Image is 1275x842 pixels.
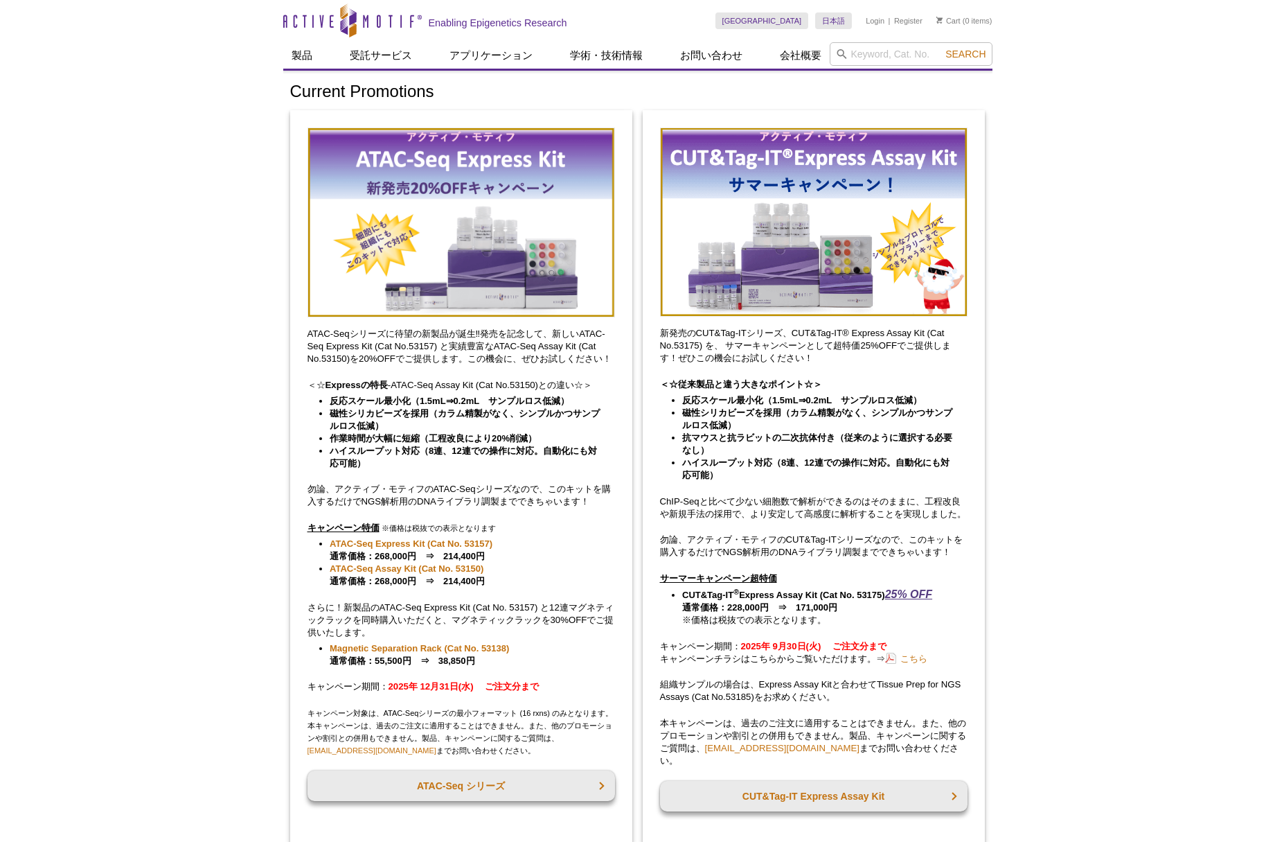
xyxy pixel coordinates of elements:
[682,395,922,405] strong: 反応スケール最小化（1.5mL⇒0.2mL サンプルロス低減）
[326,380,388,390] strong: Expressの特長
[660,717,968,767] p: 本キャンペーンは、過去のご注文に適用することはできません。また、他のプロモーションや割引との併用もできません。製品、キャンペーンに関するご質問は、 までお問い合わせください。
[341,42,420,69] a: 受託サービス
[330,396,569,406] strong: 反応スケール最小化（1.5mL⇒0.2mL サンプルロス低減）
[283,42,321,69] a: 製品
[682,590,932,613] strong: CUT&Tag-IT Express Assay Kit (Cat No. 53175) 通常価格：228,000円 ⇒ 171,000円
[307,523,380,533] u: キャンペーン特価
[660,781,968,812] a: CUT&Tag-IT Express Assay Kit
[307,771,615,801] a: ATAC-Seq シリーズ
[660,573,777,584] u: サーマーキャンペーン超特価
[672,42,751,69] a: お問い合わせ
[772,42,830,69] a: 会社概要
[441,42,541,69] a: アプリケーション
[307,746,436,755] a: [EMAIL_ADDRESS][DOMAIN_NAME]
[382,524,496,532] span: ※価格は税抜での表示となります
[290,82,986,103] h1: Current Promotions
[330,643,509,666] strong: 通常価格：55,500円 ⇒ 38,850円
[330,642,509,655] a: Magnetic Separation Rack (Cat No. 53138)
[307,328,615,365] p: ATAC-Seqシリーズに待望の新製品が誕生‼発売を記念して、新しいATAC-Seq Express Kit (Cat No.53157) と実績豊富なATAC-Seq Assay Kit (C...
[936,16,961,26] a: Cart
[307,709,613,755] span: キャンペーン対象は、ATAC-Seqシリーズの最小フォーマット (16 rxns) のみとなります。 本キャンペーンは、過去のご注文に適用することはできません。また、他のプロモーションや割引との...
[945,49,986,60] span: Search
[682,457,949,480] strong: ハイスループット対応（8連、12連での操作に対応。自動化にも対応可能）
[830,42,992,66] input: Keyword, Cat. No.
[894,16,922,26] a: Register
[307,483,615,508] p: 勿論、アクティブ・モティフのATAC-Seqシリーズなので、このキットを購入するだけでNGS解析用のDNAライブラリ調製までできちゃいます！
[936,12,992,29] li: (0 items)
[660,640,968,665] p: キャンペーン期間： キャンペーンチラシはこちらからご覧いただけます。⇒
[330,446,597,468] strong: ハイスループット対応（8連、12連での操作に対応。自動化にも対応可能）
[330,538,492,561] strong: 通常価格：268,000円 ⇒ 214,400円
[307,379,615,392] p: ＜☆ -ATAC-Seq Assay Kit (Cat No.53150)との違い☆＞
[660,327,968,365] p: 新発売のCUT&Tag-ITシリーズ、CUT&Tag-IT® Express Assay Kit (Cat No.53175) を、 サマーキャンペーンとして超特価25%OFFでご提供します！ぜ...
[660,379,822,389] strong: ＜☆従来製品と違う大きなポイント☆＞
[889,12,891,29] li: |
[885,588,932,600] em: 25% OFF
[307,602,615,639] p: さらに！新製品のATAC-Seq Express Kit (Cat No. 53157) と12連マグネティックラックを同時購入いただくと、マグネティックラックを30%OFFでご提供いたします。
[330,433,537,444] strong: 作業時間が大幅に短縮（工程改良により20%削減）
[733,588,739,596] sup: ®
[815,12,852,29] a: 日本語
[562,42,651,69] a: 学術・技術情報
[941,48,990,60] button: Search
[660,678,968,703] p: 組織サンプルの場合は、Express Assay Kitと合わせてTissue Prep for NGS Assays (Cat No.53185)をお求めください。
[307,128,615,317] img: Save on ATAC-Seq Kits
[682,432,952,455] strong: 抗マウスと抗ラビットの二次抗体付き（従来のように選択する必要なし）
[866,16,884,26] a: Login
[389,681,540,692] strong: 2025年 12月31日(水) ご注文分まで
[330,408,600,431] strong: 磁性シリカビーズを採用（カラム精製がなく、シンプルかつサンプルロス低減）
[715,12,809,29] a: [GEOGRAPHIC_DATA]
[429,17,567,29] h2: Enabling Epigenetics Research
[307,681,615,693] p: キャンペーン期間：
[660,534,968,559] p: 勿論、アクティブ・モティフのCUT&Tag-ITシリーズなので、このキットを購入するだけでNGS解析用のDNAライブラリ調製までできちゃいます！
[741,641,886,651] strong: 2025年 9月30日(火) ご注文分まで
[682,588,954,626] li: ※価格は税抜での表示となります。
[330,563,483,575] a: ATAC-Seq Assay Kit (Cat No. 53150)
[330,563,485,586] strong: 通常価格：268,000円 ⇒ 214,400円
[660,128,968,317] img: Save on CUT&Tag-IT Express
[682,407,952,430] strong: 磁性シリカビーズを採用（カラム精製がなく、シンプルかつサンプルロス低減）
[705,743,860,753] a: [EMAIL_ADDRESS][DOMAIN_NAME]
[330,538,492,550] a: ATAC-Seq Express Kit (Cat No. 53157)
[660,495,968,520] p: ChIP-Seqと比べて少ない細胞数で解析ができるのはそのままに、工程改良や新規手法の採用で、より安定して高感度に解析することを実現しました。
[885,652,927,665] a: こちら
[936,17,943,24] img: Your Cart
